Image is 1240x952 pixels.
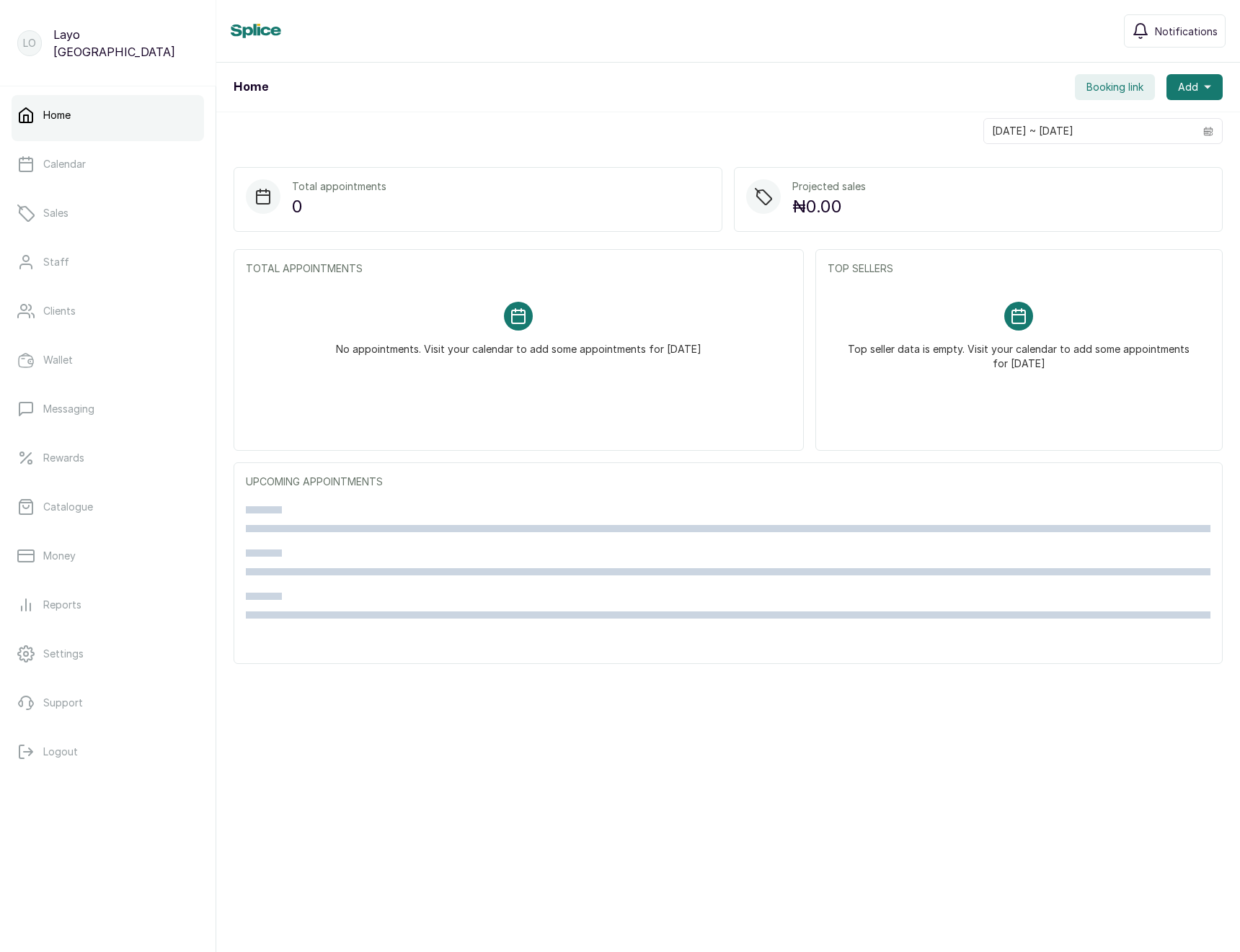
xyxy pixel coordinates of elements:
[246,475,1210,489] p: UPCOMING APPOINTMENTS
[43,549,76,563] p: Money
[792,194,866,220] p: ₦0.00
[12,634,204,674] a: Settings
[845,331,1193,371] p: Top seller data is empty. Visit your calendar to add some appointments for [DATE]
[792,179,866,194] p: Projected sales
[43,402,94,416] p: Messaging
[43,304,76,318] p: Clients
[292,179,386,194] p: Total appointments
[12,193,204,233] a: Sales
[1075,74,1155,100] button: Booking link
[246,261,792,276] p: TOTAL APPOINTMENTS
[1166,74,1223,100] button: Add
[984,119,1195,143] input: Select date
[12,242,204,282] a: Staff
[43,598,81,612] p: Reports
[43,696,83,710] p: Support
[43,255,69,269] p: Staff
[12,389,204,429] a: Messaging
[43,353,73,367] p: Wallet
[12,683,204,723] a: Support
[43,451,84,465] p: Rewards
[12,487,204,527] a: Catalogue
[12,536,204,576] a: Money
[12,732,204,772] button: Logout
[12,340,204,380] a: Wallet
[1178,80,1198,94] span: Add
[43,157,86,171] p: Calendar
[43,206,68,220] p: Sales
[53,26,198,60] p: Layo [GEOGRAPHIC_DATA]
[1155,24,1218,39] span: Notifications
[43,647,84,661] p: Settings
[12,291,204,331] a: Clients
[1124,14,1226,48] button: Notifications
[234,78,268,96] h1: Home
[43,745,78,759] p: Logout
[828,261,1210,276] p: TOP SELLERS
[12,95,204,135] a: Home
[1203,126,1213,136] svg: calendar
[12,144,204,184] a: Calendar
[12,438,204,478] a: Rewards
[43,500,93,514] p: Catalogue
[12,585,204,625] a: Reports
[23,36,36,50] p: LO
[292,194,386,220] p: 0
[43,108,71,122] p: Home
[336,331,701,356] p: No appointments. Visit your calendar to add some appointments for [DATE]
[1086,80,1143,94] span: Booking link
